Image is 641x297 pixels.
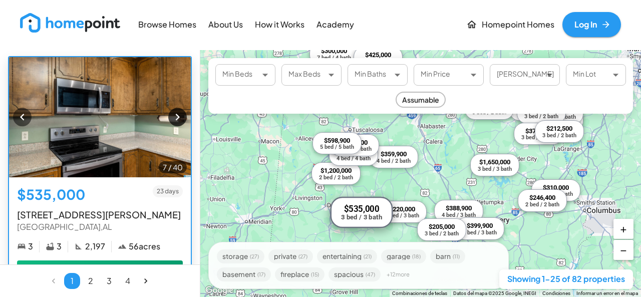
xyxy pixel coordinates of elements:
[323,253,362,260] span: entertaining
[280,271,309,278] span: fireplace
[539,183,573,191] div: $310,000
[478,166,512,171] div: 3 bed / 3 bath
[425,223,459,231] div: $205,000
[45,273,155,289] nav: pagination navigation
[319,174,353,180] div: 2 bed / 2 bath
[525,194,559,202] div: $246,400
[257,272,265,277] span: ( 17 )
[364,254,372,259] span: ( 21 )
[412,254,421,259] span: ( 18 )
[217,249,264,263] div: storage(27)
[385,205,419,213] div: $220,000
[83,273,99,289] button: Go to page 2
[134,13,200,36] a: Browse Homes
[317,47,351,55] div: $300,000
[20,13,120,33] img: new_logo_light.png
[453,290,536,296] span: Datos del mapa ©2025 Google, INEGI
[251,13,308,36] a: How it Works
[525,201,559,207] div: 2 bed / 2 bath
[562,12,621,37] a: Log In
[361,51,395,59] div: $425,000
[396,92,446,108] div: Assumable
[129,241,160,252] p: 56 acres
[576,290,638,296] a: Informar un error en el mapa
[275,267,325,281] div: fireplace(15)
[478,158,512,166] div: $1,650,000
[542,290,570,296] a: Condiciones
[334,271,364,278] span: spacious
[436,253,451,260] span: barn
[377,158,411,164] div: 4 bed / 2 bath
[222,271,255,278] span: basement
[521,127,555,135] div: $375,000
[159,162,187,173] span: 7 / 40
[317,55,351,60] div: 7 bed / 4 bath
[482,19,554,31] p: Homepoint Homes
[463,222,497,230] div: $399,900
[17,221,183,233] p: [GEOGRAPHIC_DATA] , AL
[17,208,183,221] p: [STREET_ADDRESS][PERSON_NAME]
[138,273,154,289] button: Go to next page
[472,109,506,115] div: 3 bed / 2 bath
[521,135,555,140] div: 3 bed / 3 bath
[203,284,236,297] img: Google
[250,254,259,259] span: ( 27 )
[320,136,354,144] div: $598,900
[430,249,465,263] div: barn(11)
[64,273,80,289] button: page 1
[316,19,354,31] p: Academy
[329,267,381,281] div: spacious(47)
[317,249,377,263] div: entertaining(21)
[153,187,183,196] span: 23 days
[222,253,248,260] span: storage
[9,57,191,177] img: 71 Elnora Drive
[320,144,354,150] div: 5 bed / 5 bath
[442,204,476,212] div: $388,900
[255,19,304,31] p: How it Works
[337,155,371,161] div: 4 bed / 4 bath
[542,125,576,133] div: $212,500
[274,253,296,260] span: private
[341,204,382,214] div: $535,000
[85,241,105,252] p: 2,197
[312,13,358,36] a: Academy
[381,249,426,263] div: garage(18)
[208,19,243,31] p: About Us
[463,229,497,235] div: 4 bed / 3 bath
[385,213,419,218] div: 3 bed / 3 bath
[138,19,196,31] p: Browse Homes
[319,167,353,175] div: $1,200,000
[298,254,307,259] span: ( 27 )
[341,214,382,220] div: 3 bed / 3 bath
[462,12,558,37] a: Homepoint Homes
[453,254,460,259] span: ( 11 )
[17,185,85,204] h5: $535,000
[392,290,447,297] button: Combinaciones de teclas
[387,253,410,260] span: garage
[442,212,476,217] div: 4 bed / 3 bath
[397,95,445,105] span: Assumable
[28,241,33,252] p: 3
[120,273,136,289] button: Go to page 4
[311,272,319,277] span: ( 15 )
[613,240,633,260] button: −
[387,271,410,277] span: + 12 more
[542,133,576,138] div: 3 bed / 2 bath
[425,230,459,236] div: 3 bed / 2 bath
[101,273,117,289] button: Go to page 3
[524,114,558,119] div: 3 bed / 2 bath
[268,249,313,263] div: private(27)
[203,284,236,297] a: Abrir esta área en Google Maps (se abre en una ventana nueva)
[613,219,633,239] button: +
[217,267,271,281] div: basement(17)
[366,272,375,277] span: ( 47 )
[204,13,247,36] a: About Us
[377,150,411,158] div: $359,900
[507,273,625,285] p: Showing 1-25 of 82 properties
[57,241,62,252] p: 3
